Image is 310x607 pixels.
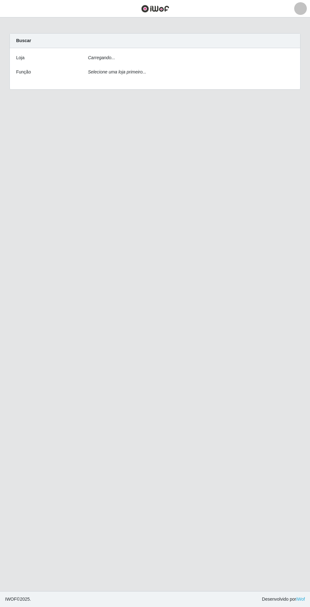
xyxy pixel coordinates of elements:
[16,54,24,61] label: Loja
[296,597,305,602] a: iWof
[5,597,17,602] span: IWOF
[5,596,31,603] span: © 2025 .
[16,38,31,43] strong: Buscar
[262,596,305,603] span: Desenvolvido por
[141,5,169,13] img: CoreUI Logo
[16,69,31,75] label: Função
[88,69,146,74] i: Selecione uma loja primeiro...
[88,55,115,60] i: Carregando...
